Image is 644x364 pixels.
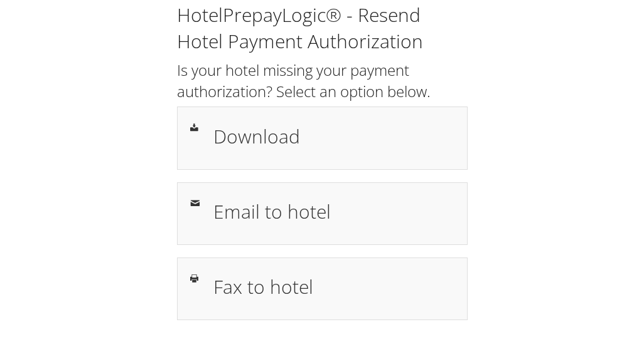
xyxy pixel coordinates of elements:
h1: Fax to hotel [213,273,454,301]
a: Download [177,107,468,169]
h1: Email to hotel [213,197,454,226]
a: Email to hotel [177,182,468,245]
h1: Download [213,122,454,150]
h1: HotelPrepayLogic® - Resend Hotel Payment Authorization [177,2,468,55]
a: Fax to hotel [177,257,468,320]
h2: Is your hotel missing your payment authorization? Select an option below. [177,60,468,101]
